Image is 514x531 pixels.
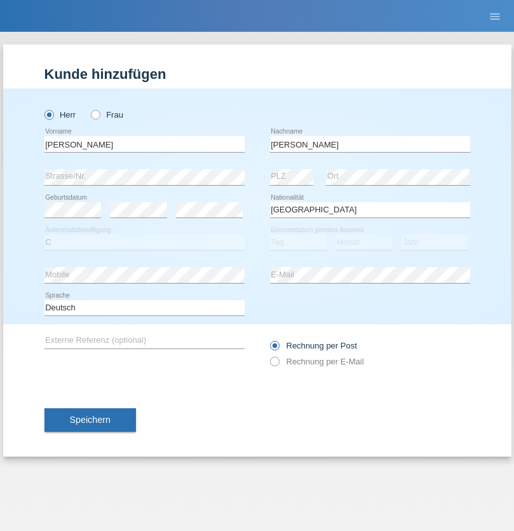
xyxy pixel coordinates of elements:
input: Rechnung per E-Mail [270,357,278,373]
i: menu [489,10,501,23]
label: Rechnung per Post [270,341,357,350]
label: Frau [91,110,123,120]
input: Herr [44,110,53,118]
span: Speichern [70,415,111,425]
a: menu [482,12,508,20]
input: Rechnung per Post [270,341,278,357]
h1: Kunde hinzufügen [44,66,470,82]
input: Frau [91,110,99,118]
button: Speichern [44,408,136,432]
label: Herr [44,110,76,120]
label: Rechnung per E-Mail [270,357,364,366]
